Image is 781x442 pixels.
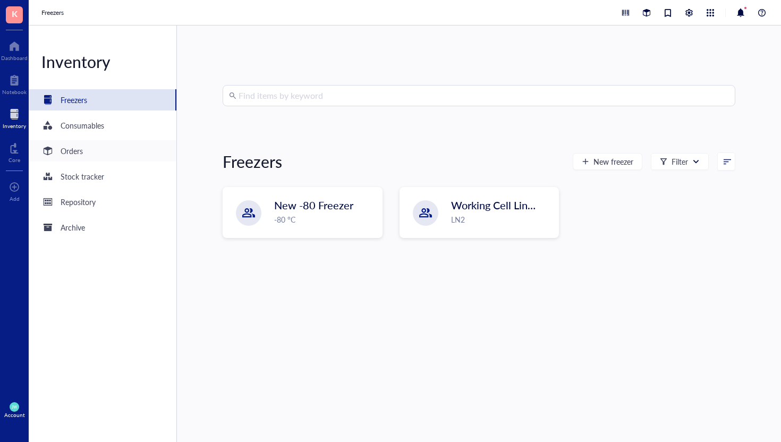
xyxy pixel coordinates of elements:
[451,214,552,225] div: LN2
[12,7,18,20] span: K
[29,191,176,212] a: Repository
[3,123,26,129] div: Inventory
[274,198,353,212] span: New -80 Freezer
[2,72,27,95] a: Notebook
[223,151,282,172] div: Freezers
[61,222,85,233] div: Archive
[61,171,104,182] div: Stock tracker
[1,55,28,61] div: Dashboard
[29,217,176,238] a: Archive
[61,196,96,208] div: Repository
[29,51,176,72] div: Inventory
[2,89,27,95] div: Notebook
[61,120,104,131] div: Consumables
[1,38,28,61] a: Dashboard
[61,145,83,157] div: Orders
[451,198,538,212] span: Working Cell Lines
[12,405,16,409] span: JW
[593,157,633,166] span: New freezer
[274,214,375,225] div: -80 °C
[29,115,176,136] a: Consumables
[61,94,87,106] div: Freezers
[29,140,176,161] a: Orders
[10,195,20,202] div: Add
[3,106,26,129] a: Inventory
[4,412,25,418] div: Account
[573,153,642,170] button: New freezer
[41,7,66,18] a: Freezers
[9,157,20,163] div: Core
[672,156,688,167] div: Filter
[29,166,176,187] a: Stock tracker
[9,140,20,163] a: Core
[29,89,176,110] a: Freezers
